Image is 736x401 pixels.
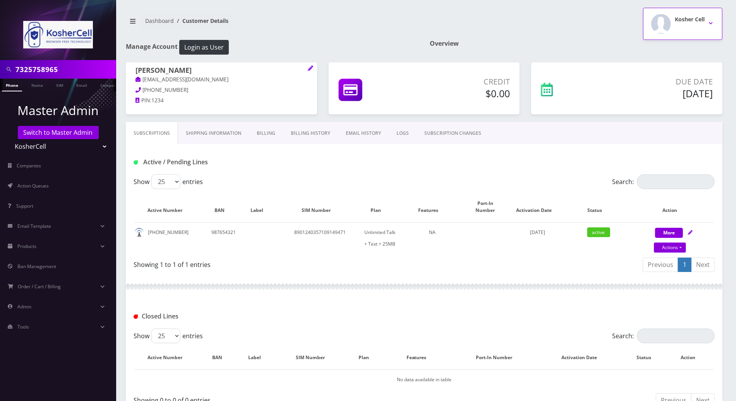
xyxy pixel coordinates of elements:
[278,222,362,254] td: 8901240357109149471
[96,79,122,91] a: Company
[626,346,669,369] th: Status: activate to sort column ascending
[145,17,174,24] a: Dashboard
[398,222,466,254] td: NA
[134,192,203,222] th: Active Number: activate to sort column ascending
[587,227,610,237] span: active
[17,303,31,310] span: Admin
[2,79,22,91] a: Phone
[151,329,180,343] select: Showentries
[126,40,419,55] h1: Manage Account
[204,192,243,222] th: BAN: activate to sort column ascending
[134,329,203,343] label: Show entries
[15,62,114,77] input: Search in Company
[678,258,691,272] a: 1
[151,97,164,104] span: 1234
[691,258,715,272] a: Next
[136,97,151,105] a: PIN:
[278,192,362,222] th: SIM Number: activate to sort column ascending
[179,40,229,55] button: Login as User
[134,158,319,166] h1: Active / Pending Lines
[126,13,419,35] nav: breadcrumb
[17,162,41,169] span: Companies
[204,222,243,254] td: 987654321
[541,346,625,369] th: Activation Date: activate to sort column ascending
[602,76,713,88] p: Due Date
[134,222,203,254] td: [PHONE_NUMBER]
[17,182,49,189] span: Action Queues
[17,263,56,270] span: Ban Management
[415,76,510,88] p: Credit
[602,88,713,99] h5: [DATE]
[637,174,715,189] input: Search:
[17,324,29,330] span: Tools
[417,122,489,145] a: SUBSCRIPTION CHANGES
[178,42,229,51] a: Login as User
[338,122,389,145] a: EMAIL HISTORY
[415,88,510,99] h5: $0.00
[467,192,511,222] th: Port-In Number: activate to sort column ascending
[151,174,180,189] select: Showentries
[239,346,278,369] th: Label: activate to sort column ascending
[279,346,349,369] th: SIM Number: activate to sort column ascending
[362,192,397,222] th: Plan: activate to sort column ascending
[134,228,144,238] img: default.png
[136,66,307,76] h1: [PERSON_NAME]
[52,79,67,91] a: SIM
[134,315,138,319] img: Closed Lines
[655,228,683,238] button: More
[18,283,61,290] span: Order / Cart / Billing
[249,122,283,145] a: Billing
[134,257,419,269] div: Showing 1 to 1 of 1 entries
[134,160,138,165] img: Active / Pending Lines
[350,346,385,369] th: Plan: activate to sort column ascending
[18,126,99,139] a: Switch to Master Admin
[654,243,686,253] a: Actions
[389,122,417,145] a: LOGS
[178,122,249,145] a: Shipping Information
[16,203,33,209] span: Support
[126,122,178,145] a: Subscriptions
[564,192,633,222] th: Status: activate to sort column ascending
[612,329,715,343] label: Search:
[398,192,466,222] th: Features: activate to sort column ascending
[612,174,715,189] label: Search:
[430,40,723,47] h1: Overview
[512,192,563,222] th: Activation Date: activate to sort column ascending
[72,79,91,91] a: Email
[455,346,540,369] th: Port-In Number: activate to sort column ascending
[134,174,203,189] label: Show entries
[283,122,338,145] a: Billing History
[362,222,397,254] td: Unlimited Talk + Text + 25MB
[530,229,545,236] span: [DATE]
[136,76,229,84] a: [EMAIL_ADDRESS][DOMAIN_NAME]
[675,16,705,23] h2: Kosher Cell
[17,243,36,250] span: Products
[23,21,93,48] img: KosherCell
[634,192,714,222] th: Action: activate to sort column ascending
[244,192,278,222] th: Label: activate to sort column ascending
[134,346,203,369] th: Active Number: activate to sort column descending
[174,17,228,25] li: Customer Details
[637,329,715,343] input: Search:
[643,258,678,272] a: Previous
[143,86,189,93] span: [PHONE_NUMBER]
[643,8,722,40] button: Kosher Cell
[134,370,714,389] td: No data available in table
[134,313,319,320] h1: Closed Lines
[386,346,455,369] th: Features: activate to sort column ascending
[17,223,51,229] span: Email Template
[204,346,238,369] th: BAN: activate to sort column ascending
[671,346,714,369] th: Action : activate to sort column ascending
[27,79,47,91] a: Name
